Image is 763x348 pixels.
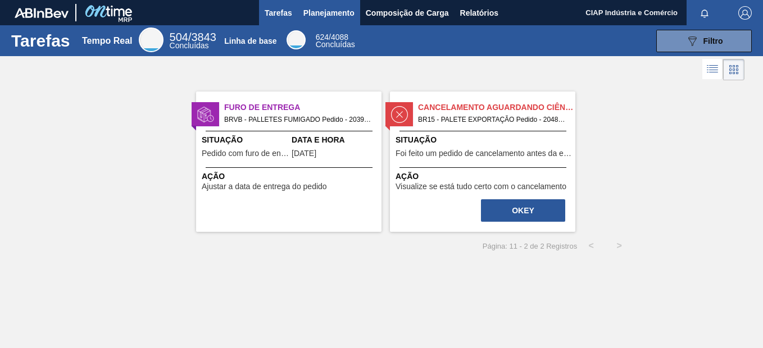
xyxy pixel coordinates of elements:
span: Ação [202,171,379,182]
div: Real Time [170,33,216,49]
span: Furo de Entrega [224,102,381,113]
div: Linha de base [224,36,276,45]
font: 3843 [191,31,216,43]
span: / [170,31,216,43]
img: TNhmsLtSVTkK8tSr43FrP2fwEKptu5GPRR3wAAAABJRU5ErkJggg== [15,8,69,18]
font: 4088 [331,33,348,42]
span: Planejamento [303,6,355,20]
span: Pedido com furo de entrega [202,149,289,158]
div: Base Line [316,34,355,48]
span: Relatórios [460,6,498,20]
button: OKEY [481,199,565,222]
button: > [605,232,633,260]
img: Logout [738,6,752,20]
span: Concluídas [316,40,355,49]
img: estado [197,106,214,123]
span: Ajustar a data de entrega do pedido [202,182,327,191]
span: BRVB - PALLETES FUMIGADO Pedido - 2039306 [224,113,373,126]
span: 1 - 2 de 2 Registros [514,242,577,250]
span: Filtro [703,36,723,45]
div: Real Time [139,28,163,52]
div: Tempo Real [82,36,133,46]
span: Concluídas [170,41,209,50]
span: Cancelamento aguardando ciência [418,102,575,113]
span: 09/10/2025, [292,149,316,158]
span: / [316,33,348,42]
div: Completar tarefa: 30354867 [480,198,566,223]
span: Data e Hora [292,134,379,146]
span: 504 [170,31,188,43]
span: BR15 - PALETE EXPORTAÇÃO Pedido - 2048204 [418,113,566,126]
button: Filtro [656,30,752,52]
span: Ação [396,171,573,182]
span: Composição de Carga [366,6,449,20]
span: Situação [396,134,573,146]
div: Visão em Cards [723,59,744,80]
span: Tarefas [265,6,292,20]
h1: Tarefas [11,34,70,47]
span: Foi feito um pedido de cancelamento antes da etapa de aguardando faturamento [396,149,573,158]
span: Situação [202,134,289,146]
span: 624 [316,33,329,42]
div: Visão em Lista [702,59,723,80]
img: estado [391,106,408,123]
div: Base Line [287,30,306,49]
button: < [577,232,605,260]
button: Notificações [687,5,723,21]
span: Visualize se está tudo certo com o cancelamento [396,182,566,191]
span: Página: 1 [483,242,514,250]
